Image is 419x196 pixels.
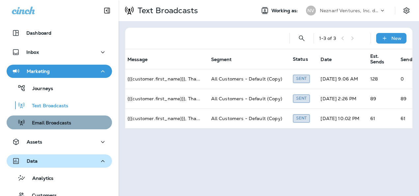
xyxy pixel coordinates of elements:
[401,57,415,62] span: Sends
[7,26,112,40] button: Dashboard
[293,56,308,62] span: Status
[365,109,396,128] td: 61
[26,49,39,55] p: Inbox
[293,95,310,101] span: Created by Mike Franzen
[365,69,396,89] td: 128
[7,98,112,112] button: Text Broadcasts
[7,81,112,95] button: Journeys
[7,115,112,129] button: Email Broadcasts
[7,65,112,78] button: Marketing
[391,36,402,41] p: New
[122,69,206,89] td: {{{customer.first_name}}}, Tha ...
[306,6,316,16] div: NV
[27,139,42,145] p: Assets
[319,36,336,41] div: 1 - 3 of 3
[27,69,50,74] p: Marketing
[315,109,365,128] td: [DATE] 10:02 PM
[211,57,232,62] span: Segment
[7,154,112,168] button: Data
[293,114,310,122] div: Sent
[365,89,396,109] td: 89
[295,32,308,45] button: Search Text Broadcasts
[25,103,68,109] p: Text Broadcasts
[26,176,53,182] p: Analytics
[98,4,116,17] button: Collapse Sidebar
[315,69,365,89] td: [DATE] 9:06 AM
[293,94,310,103] div: Sent
[127,57,148,62] span: Message
[401,5,412,16] button: Settings
[122,109,206,128] td: {{{customer.first_name}}}, Tha ...
[293,75,310,83] div: Sent
[271,8,299,14] span: Working as:
[26,86,53,92] p: Journeys
[25,120,71,126] p: Email Broadcasts
[293,115,310,121] span: Created by Mike Franzen
[26,30,51,36] p: Dashboard
[7,171,112,185] button: Analytics
[293,75,310,81] span: Created by Mike Franzen
[370,53,393,65] span: Est. Sends
[206,69,288,89] td: All Customers - Default (Copy)
[320,8,379,13] p: Neznarf Ventures, Inc. dba The Pit Crew Automotive
[321,57,332,62] span: Date
[127,56,156,62] span: Message
[321,56,340,62] span: Date
[206,109,288,128] td: All Customers - Default (Copy)
[122,89,206,109] td: {{{customer.first_name}}}, Tha ...
[7,135,112,148] button: Assets
[211,56,240,62] span: Segment
[7,46,112,59] button: Inbox
[370,53,384,65] span: Est. Sends
[135,6,198,16] p: Text Broadcasts
[27,158,38,164] p: Data
[206,89,288,109] td: All Customers - Default (Copy)
[315,89,365,109] td: [DATE] 2:26 PM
